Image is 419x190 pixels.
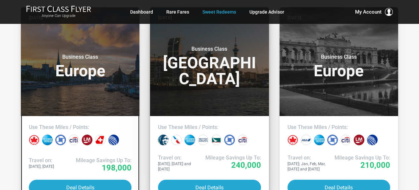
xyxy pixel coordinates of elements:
div: Cathay Pacific miles [211,135,222,145]
div: Chase points [327,135,338,145]
small: Business Class [39,54,122,60]
div: Alaska miles [158,135,169,145]
div: Swiss miles [95,135,106,145]
div: All Nippon miles [301,135,311,145]
div: LifeMiles [82,135,92,145]
div: LifeMiles [354,135,364,145]
div: American miles [171,135,182,145]
div: Amex points [184,135,195,145]
small: Business Class [297,54,380,60]
h3: Europe [29,54,131,79]
div: Air Canada miles [29,135,39,145]
small: Anyone Can Upgrade [26,14,91,18]
div: Chase points [224,135,235,145]
a: Dashboard [130,6,153,18]
h4: Use These Miles / Points: [158,124,261,131]
div: Amex points [314,135,325,145]
h3: [GEOGRAPHIC_DATA] [158,46,261,87]
img: First Class Flyer [26,5,91,12]
a: Sweet Redeems [202,6,236,18]
h4: Use These Miles / Points: [29,124,131,131]
div: United miles [367,135,378,145]
a: Upgrade Advisor [249,6,284,18]
h4: Use These Miles / Points: [288,124,390,131]
button: My Account [355,8,393,16]
small: Business Class [168,46,251,52]
h3: Europe [288,54,390,79]
div: Chase points [55,135,66,145]
a: Rare Fares [166,6,189,18]
a: First Class FlyerAnyone Can Upgrade [26,5,91,19]
div: Citi points [340,135,351,145]
div: United miles [108,135,119,145]
div: Amex points [42,135,53,145]
div: Citi points [69,135,79,145]
div: British Airways miles [198,135,208,145]
div: Air Canada miles [288,135,298,145]
div: Citi points [237,135,248,145]
span: My Account [355,8,382,16]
